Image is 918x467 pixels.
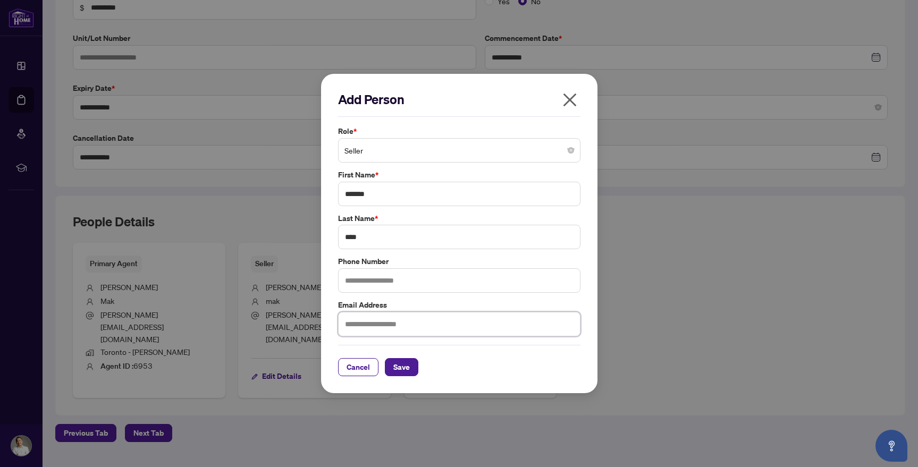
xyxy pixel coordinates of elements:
span: Cancel [347,359,370,376]
button: Open asap [875,430,907,462]
span: Seller [344,140,574,160]
label: First Name [338,169,580,181]
label: Phone Number [338,256,580,267]
span: close-circle [568,147,574,154]
h2: Add Person [338,91,580,108]
label: Email Address [338,299,580,311]
button: Save [385,358,418,376]
span: close [561,91,578,108]
label: Role [338,125,580,137]
label: Last Name [338,213,580,224]
span: Save [393,359,410,376]
button: Cancel [338,358,378,376]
